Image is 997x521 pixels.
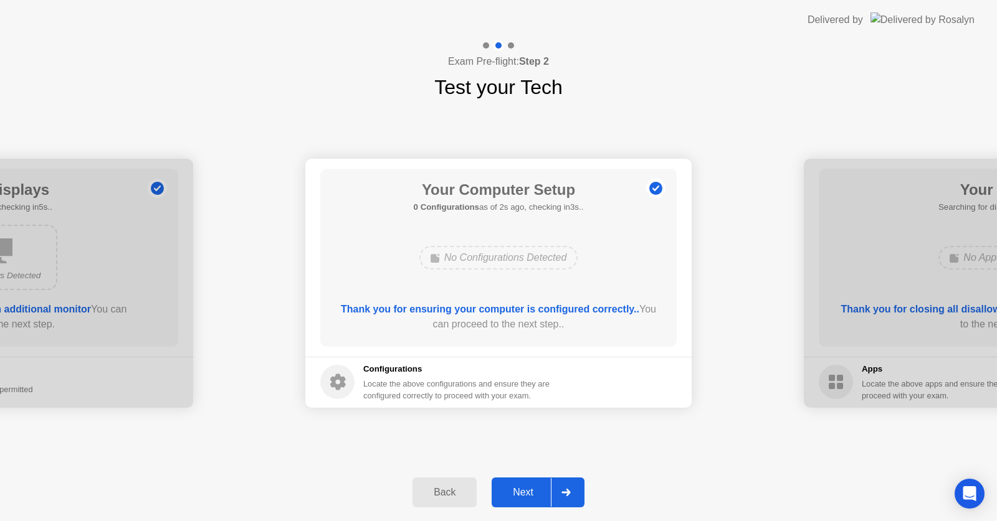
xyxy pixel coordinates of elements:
[413,477,477,507] button: Back
[492,477,584,507] button: Next
[434,72,563,102] h1: Test your Tech
[808,12,863,27] div: Delivered by
[448,54,549,69] h4: Exam Pre-flight:
[341,304,639,314] b: Thank you for ensuring your computer is configured correctly..
[363,378,552,401] div: Locate the above configurations and ensure they are configured correctly to proceed with your exam.
[416,487,473,498] div: Back
[414,201,584,214] h5: as of 2s ago, checking in3s..
[519,56,549,67] b: Step 2
[419,246,578,270] div: No Configurations Detected
[338,302,659,332] div: You can proceed to the next step..
[495,487,551,498] div: Next
[955,479,985,509] div: Open Intercom Messenger
[414,202,479,212] b: 0 Configurations
[871,12,975,27] img: Delivered by Rosalyn
[363,363,552,375] h5: Configurations
[414,179,584,201] h1: Your Computer Setup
